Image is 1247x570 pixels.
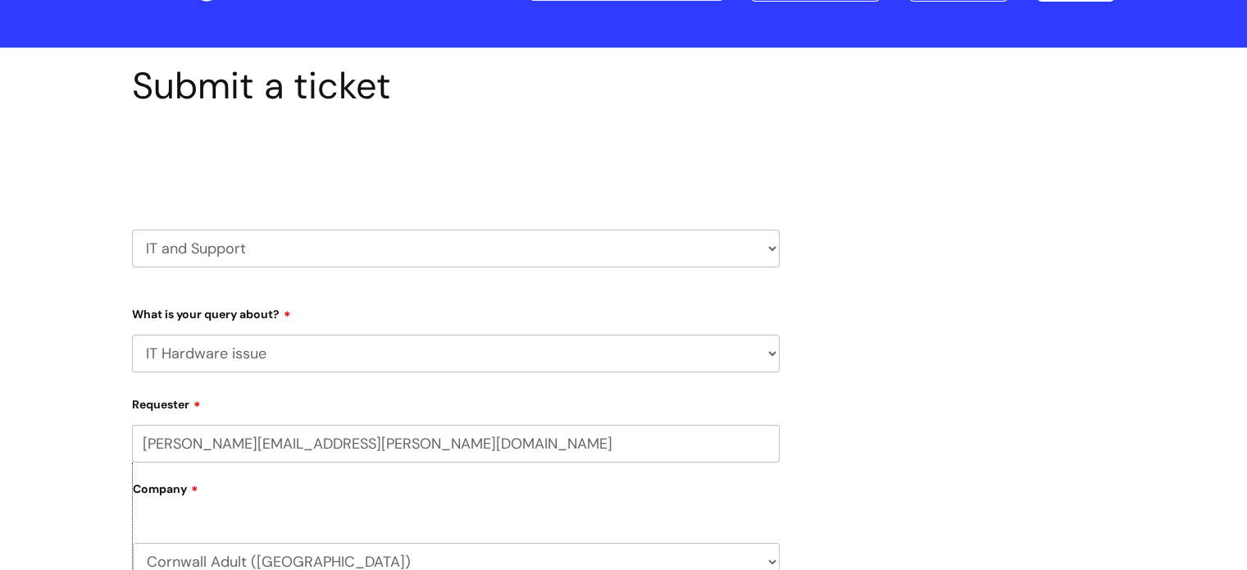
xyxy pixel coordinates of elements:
[132,146,780,176] h2: Select issue type
[132,64,780,108] h1: Submit a ticket
[133,477,780,513] label: Company
[132,392,780,412] label: Requester
[132,425,780,463] input: Email
[132,302,780,321] label: What is your query about?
